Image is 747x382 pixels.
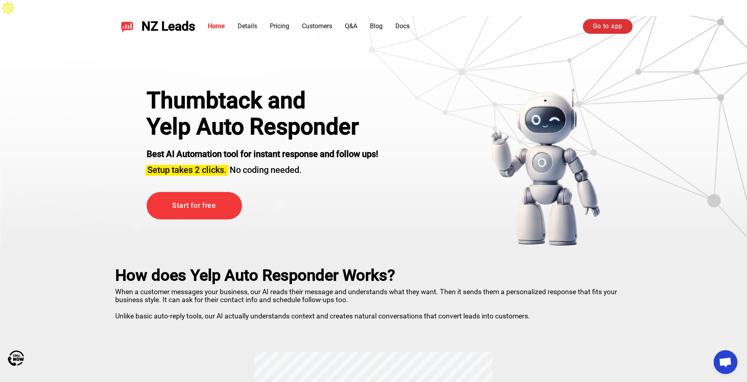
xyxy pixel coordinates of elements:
p: When a customer messages your business, our AI reads their message and understands what they want... [115,285,632,320]
a: Details [238,22,257,30]
a: Blog [370,22,383,30]
a: Go to app [583,19,633,33]
span: NZ Leads [141,19,195,34]
a: Pricing [270,22,289,30]
a: Home [208,22,225,30]
h2: How does Yelp Auto Responder Works? [115,266,632,285]
a: Start for free [147,192,242,219]
a: Docs [395,22,410,30]
span: Setup takes 2 clicks. [147,165,226,175]
h1: Yelp Auto Responder [147,114,378,140]
div: Thumbtack and [147,87,378,114]
img: yelp bot [490,87,601,246]
a: Customers [302,22,332,30]
div: Open chat [714,350,737,374]
strong: Best AI Automation tool for instant response and follow ups! [147,149,378,159]
a: Q&A [345,22,357,30]
h3: No coding needed. [147,160,378,176]
img: NZ Leads logo [121,20,134,33]
img: Call Now [8,350,24,366]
